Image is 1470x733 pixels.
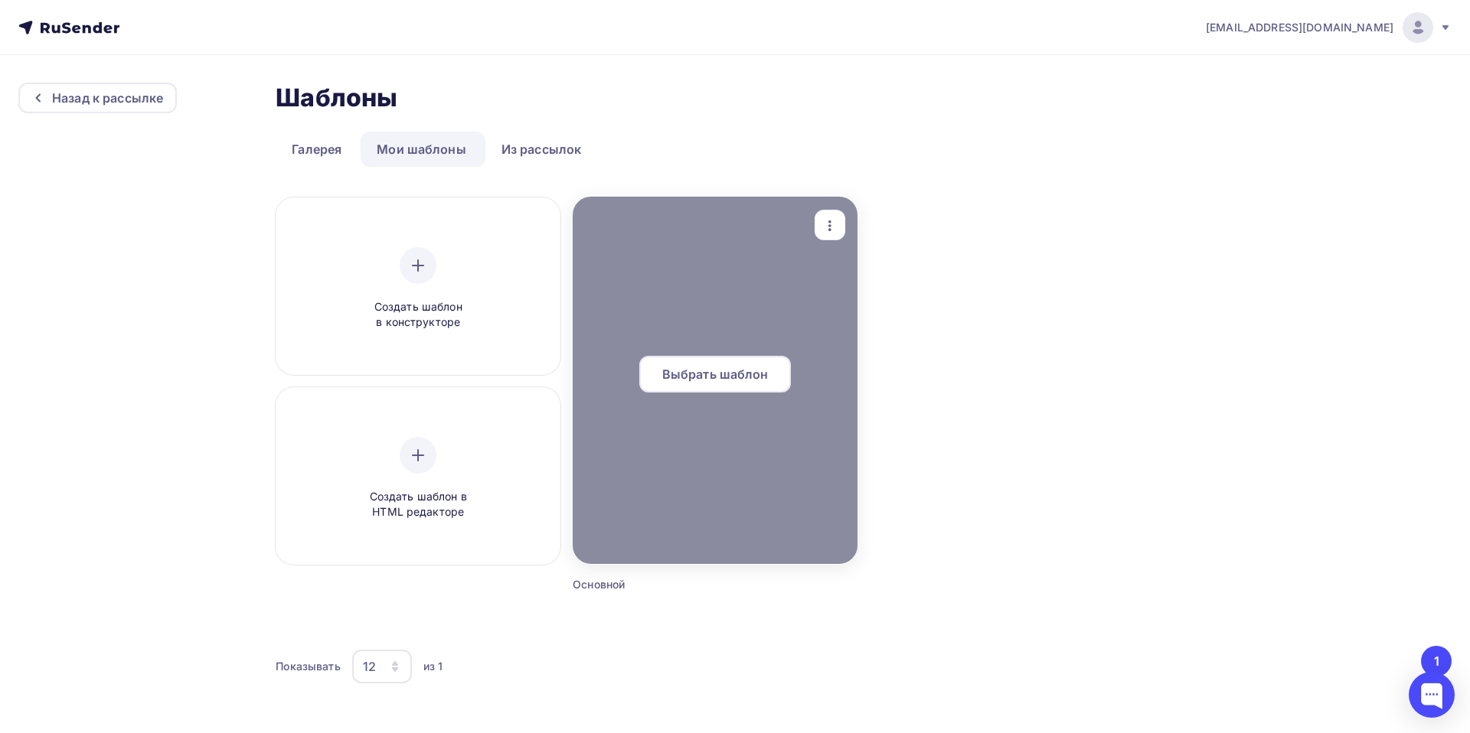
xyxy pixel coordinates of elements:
[1421,646,1452,676] button: Go to page 1
[363,657,376,676] div: 12
[423,659,443,674] div: из 1
[276,83,397,113] h2: Шаблоны
[52,89,163,107] div: Назад к рассылке
[1206,20,1393,35] span: [EMAIL_ADDRESS][DOMAIN_NAME]
[662,365,769,383] span: Выбрать шаблон
[485,132,598,167] a: Из рассылок
[345,299,491,331] span: Создать шаблон в конструкторе
[573,577,786,592] div: Основной
[361,132,482,167] a: Мои шаблоны
[1206,12,1452,43] a: [EMAIL_ADDRESS][DOMAIN_NAME]
[1419,646,1452,676] ul: Pagination
[276,659,340,674] div: Показывать
[345,489,491,520] span: Создать шаблон в HTML редакторе
[351,649,413,684] button: 12
[276,132,358,167] a: Галерея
